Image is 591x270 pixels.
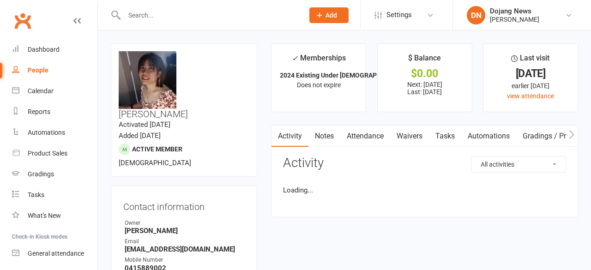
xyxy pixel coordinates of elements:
[271,126,308,147] a: Activity
[28,191,44,198] div: Tasks
[125,237,245,246] div: Email
[292,52,346,69] div: Memberships
[12,143,97,164] a: Product Sales
[511,52,549,69] div: Last visit
[490,7,539,15] div: Dojang News
[28,87,54,95] div: Calendar
[119,51,249,119] h3: [PERSON_NAME]
[28,129,65,136] div: Automations
[308,126,340,147] a: Notes
[326,12,337,19] span: Add
[28,66,48,74] div: People
[12,243,97,264] a: General attendance kiosk mode
[12,81,97,102] a: Calendar
[28,108,50,115] div: Reports
[12,164,97,185] a: Gradings
[461,126,516,147] a: Automations
[12,122,97,143] a: Automations
[386,5,412,25] span: Settings
[121,9,297,22] input: Search...
[28,170,54,178] div: Gradings
[119,120,170,129] time: Activated [DATE]
[119,132,161,140] time: Added [DATE]
[280,72,466,79] strong: 2024 Existing Under [DEMOGRAPHIC_DATA] Three + classes p...
[119,51,176,109] img: image1602341446.png
[132,145,182,153] span: Active member
[119,159,191,167] span: [DEMOGRAPHIC_DATA]
[12,102,97,122] a: Reports
[28,250,84,257] div: General attendance
[125,227,245,235] strong: [PERSON_NAME]
[386,69,464,78] div: $0.00
[125,219,245,228] div: Owner
[492,69,569,78] div: [DATE]
[292,54,298,63] i: ✓
[429,126,461,147] a: Tasks
[490,15,539,24] div: [PERSON_NAME]
[125,256,245,264] div: Mobile Number
[28,150,67,157] div: Product Sales
[408,52,441,69] div: $ Balance
[467,6,485,24] div: DN
[283,156,566,170] h3: Activity
[123,198,245,212] h3: Contact information
[507,92,554,100] a: view attendance
[11,9,34,32] a: Clubworx
[12,60,97,81] a: People
[12,185,97,205] a: Tasks
[28,212,61,219] div: What's New
[340,126,390,147] a: Attendance
[386,81,464,96] p: Next: [DATE] Last: [DATE]
[390,126,429,147] a: Waivers
[125,245,245,253] strong: [EMAIL_ADDRESS][DOMAIN_NAME]
[12,39,97,60] a: Dashboard
[309,7,349,23] button: Add
[28,46,60,53] div: Dashboard
[283,185,566,196] li: Loading...
[492,81,569,91] div: earlier [DATE]
[297,81,341,89] span: Does not expire
[12,205,97,226] a: What's New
